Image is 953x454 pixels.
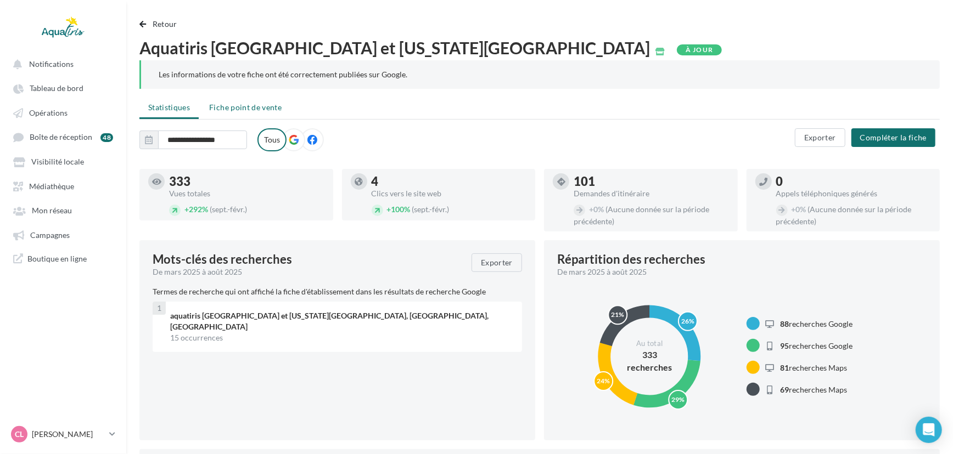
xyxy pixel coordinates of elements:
span: Boutique en ligne [27,253,87,264]
a: Compléter la fiche [847,132,940,141]
div: Demandes d'itinéraire [574,190,729,197]
span: + [387,205,391,214]
span: CL [15,429,24,440]
span: 100% [387,205,411,214]
a: Opérations [7,103,120,122]
span: + [792,205,796,214]
span: Campagnes [30,230,70,240]
span: + [589,205,593,214]
div: Open Intercom Messenger [916,417,942,443]
span: 292% [184,205,208,214]
button: Exporter [472,253,522,272]
div: 333 [169,175,324,188]
span: 95 [781,341,789,350]
a: Visibilité locale [7,151,120,171]
span: recherches Google [781,341,853,350]
div: Répartition des recherches [557,253,705,265]
div: 1 [153,302,166,315]
a: Médiathèque [7,176,120,196]
span: Tableau de bord [30,84,83,93]
span: 69 [781,385,789,394]
a: CL [PERSON_NAME] [9,424,117,445]
div: 0 [776,175,932,188]
span: 0% [589,205,604,214]
div: 15 occurrences [170,332,513,343]
button: Notifications [7,54,115,73]
div: Vues totales [169,190,324,197]
label: Tous [257,128,287,151]
div: 101 [574,175,729,188]
span: recherches Google [781,319,853,328]
a: Mon réseau [7,200,120,220]
div: Appels téléphoniques générés [776,190,932,197]
span: Notifications [29,59,74,69]
div: aquatiris [GEOGRAPHIC_DATA] et [US_STATE][GEOGRAPHIC_DATA], [GEOGRAPHIC_DATA], [GEOGRAPHIC_DATA] [170,310,513,332]
div: 48 [100,133,113,142]
span: 88 [781,319,789,328]
button: Compléter la fiche [851,128,935,147]
div: Clics vers le site web [372,190,527,197]
span: Aquatiris [GEOGRAPHIC_DATA] et [US_STATE][GEOGRAPHIC_DATA] [139,39,650,56]
span: Retour [153,19,177,29]
p: Termes de recherche qui ont affiché la fiche d'établissement dans les résultats de recherche Google [153,286,522,297]
div: De mars 2025 à août 2025 [557,266,918,277]
span: Visibilité locale [31,157,84,167]
a: Boutique en ligne [7,249,120,268]
a: Tableau de bord [7,78,120,98]
a: Campagnes [7,225,120,245]
div: 4 [372,175,527,188]
span: (sept.-févr.) [210,205,247,214]
span: Médiathèque [29,181,74,191]
span: 81 [781,363,789,372]
button: Exporter [795,128,845,147]
div: Les informations de votre fiche ont été correctement publiées sur Google. [159,69,922,80]
span: recherches Maps [781,363,848,372]
span: (sept.-févr.) [412,205,450,214]
span: (Aucune donnée sur la période précédente) [574,205,709,226]
span: recherches Maps [781,385,848,394]
span: + [184,205,189,214]
button: Retour [139,18,182,31]
span: Opérations [29,108,68,117]
div: À jour [677,44,722,55]
span: Fiche point de vente [209,103,282,112]
div: De mars 2025 à août 2025 [153,266,463,277]
span: (Aucune donnée sur la période précédente) [776,205,912,226]
span: 0% [792,205,806,214]
span: Mots-clés des recherches [153,253,292,265]
a: Boîte de réception 48 [7,127,120,147]
span: Mon réseau [32,206,72,215]
span: Boîte de réception [30,133,92,142]
p: [PERSON_NAME] [32,429,105,440]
